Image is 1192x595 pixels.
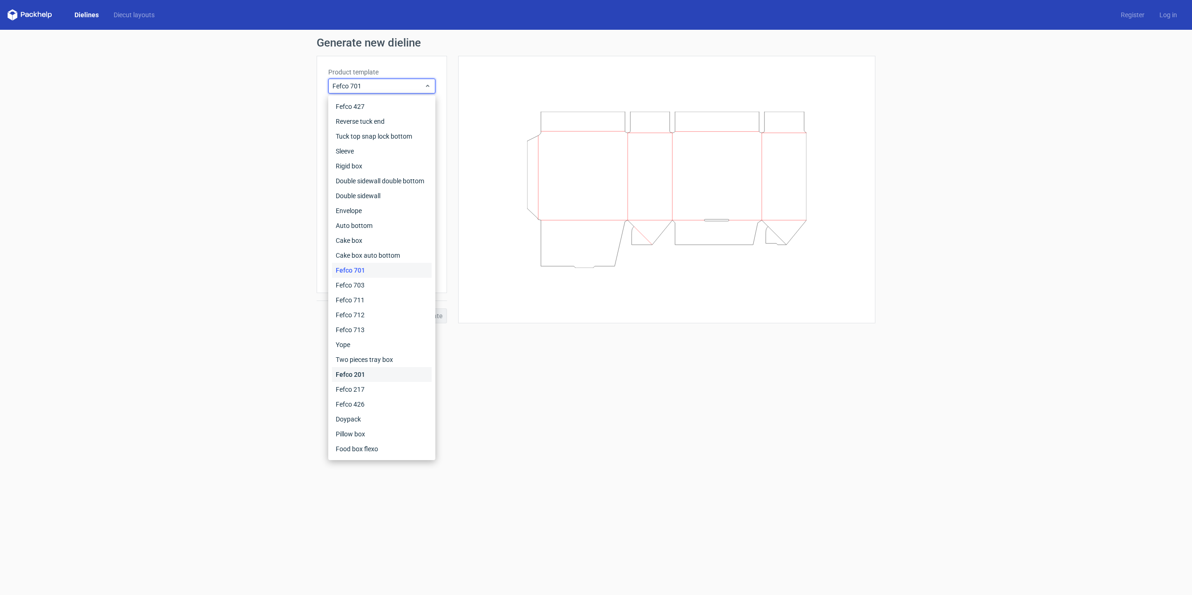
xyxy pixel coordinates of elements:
div: Sleeve [332,144,432,159]
div: Fefco 217 [332,382,432,397]
div: Fefco 713 [332,322,432,337]
div: Fefco 701 [332,263,432,278]
div: Fefco 712 [332,308,432,322]
label: Product template [328,67,435,77]
div: Fefco 711 [332,293,432,308]
h1: Generate new dieline [317,37,875,48]
div: Doypack [332,412,432,427]
a: Dielines [67,10,106,20]
div: Pillow box [332,427,432,441]
div: Envelope [332,203,432,218]
div: Two pieces tray box [332,352,432,367]
div: Fefco 427 [332,99,432,114]
div: Rigid box [332,159,432,174]
a: Register [1113,10,1152,20]
div: Food box flexo [332,441,432,456]
a: Log in [1152,10,1185,20]
div: Fefco 426 [332,397,432,412]
div: Fefco 703 [332,278,432,293]
div: Yope [332,337,432,352]
div: Fefco 201 [332,367,432,382]
div: Cake box auto bottom [332,248,432,263]
a: Diecut layouts [106,10,162,20]
span: Fefco 701 [332,81,424,91]
div: Auto bottom [332,218,432,233]
div: Tuck top snap lock bottom [332,129,432,144]
div: Reverse tuck end [332,114,432,129]
div: Double sidewall double bottom [332,174,432,188]
div: Cake box [332,233,432,248]
div: Double sidewall [332,188,432,203]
